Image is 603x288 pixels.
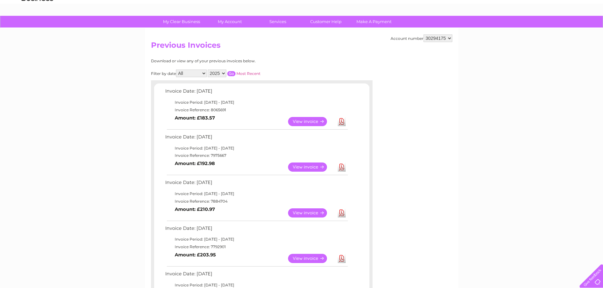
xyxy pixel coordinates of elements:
[164,133,349,144] td: Invoice Date: [DATE]
[164,270,349,281] td: Invoice Date: [DATE]
[525,27,544,32] a: Telecoms
[391,34,452,42] div: Account number
[507,27,521,32] a: Energy
[492,27,504,32] a: Water
[484,3,527,11] a: 0333 014 3131
[252,16,304,28] a: Services
[164,178,349,190] td: Invoice Date: [DATE]
[164,198,349,205] td: Invoice Reference: 7884704
[338,254,346,263] a: Download
[300,16,352,28] a: Customer Help
[288,254,335,263] a: View
[164,99,349,106] td: Invoice Period: [DATE] - [DATE]
[582,27,597,32] a: Log out
[21,16,53,36] img: logo.png
[175,161,215,166] b: Amount: £192.98
[338,117,346,126] a: Download
[164,144,349,152] td: Invoice Period: [DATE] - [DATE]
[164,243,349,251] td: Invoice Reference: 7792901
[236,71,261,76] a: Most Recent
[164,190,349,198] td: Invoice Period: [DATE] - [DATE]
[175,206,215,212] b: Amount: £210.97
[152,3,451,31] div: Clear Business is a trading name of Verastar Limited (registered in [GEOGRAPHIC_DATA] No. 3667643...
[151,41,452,53] h2: Previous Invoices
[155,16,208,28] a: My Clear Business
[164,236,349,243] td: Invoice Period: [DATE] - [DATE]
[164,87,349,99] td: Invoice Date: [DATE]
[338,208,346,218] a: Download
[288,208,335,218] a: View
[338,162,346,172] a: Download
[548,27,557,32] a: Blog
[151,70,317,77] div: Filter by date
[164,224,349,236] td: Invoice Date: [DATE]
[204,16,256,28] a: My Account
[164,106,349,114] td: Invoice Reference: 8065691
[348,16,400,28] a: Make A Payment
[151,59,317,63] div: Download or view any of your previous invoices below.
[288,117,335,126] a: View
[561,27,576,32] a: Contact
[288,162,335,172] a: View
[175,252,216,258] b: Amount: £203.95
[175,115,215,121] b: Amount: £183.57
[164,152,349,159] td: Invoice Reference: 7975667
